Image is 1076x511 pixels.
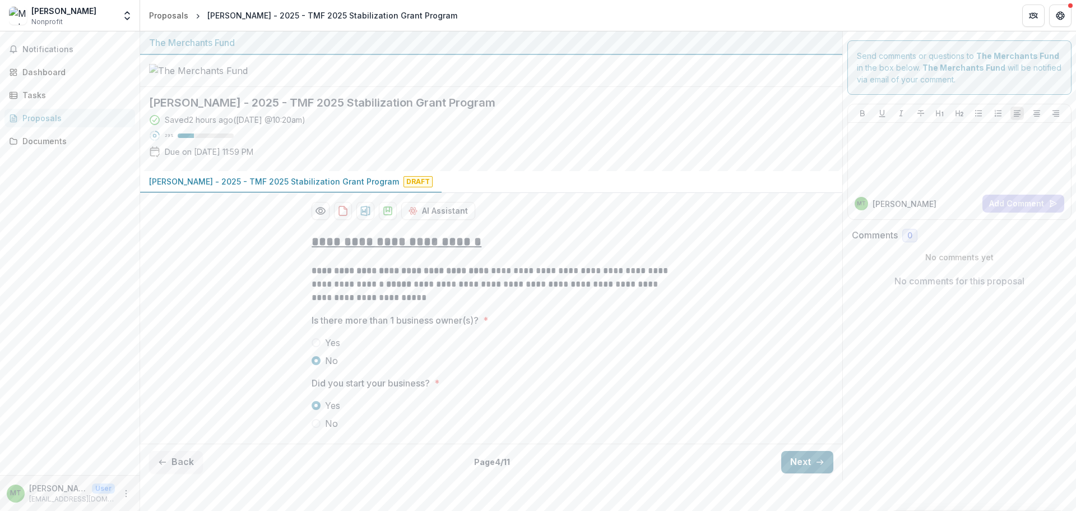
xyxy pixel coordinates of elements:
[325,417,338,430] span: No
[149,64,261,77] img: The Merchants Fund
[953,107,966,120] button: Heading 2
[10,490,21,497] div: Marlene Thomas
[149,10,188,21] div: Proposals
[29,482,87,494] p: [PERSON_NAME]
[852,251,1068,263] p: No comments yet
[22,112,126,124] div: Proposals
[22,135,126,147] div: Documents
[29,494,115,504] p: [EMAIL_ADDRESS][DOMAIN_NAME]
[31,5,96,17] div: [PERSON_NAME]
[119,487,133,500] button: More
[379,202,397,220] button: download-proposal
[982,195,1064,213] button: Add Comment
[976,51,1059,61] strong: The Merchants Fund
[4,109,135,127] a: Proposals
[9,7,27,25] img: Marlene Thomas
[119,4,135,27] button: Open entity switcher
[894,107,908,120] button: Italicize
[312,314,479,327] p: Is there more than 1 business owner(s)?
[149,176,399,187] p: [PERSON_NAME] - 2025 - TMF 2025 Stabilization Grant Program
[1049,4,1072,27] button: Get Help
[207,10,457,21] div: [PERSON_NAME] - 2025 - TMF 2025 Stabilization Grant Program
[325,399,340,412] span: Yes
[165,114,305,126] div: Saved 2 hours ago ( [DATE] @ 10:20am )
[933,107,947,120] button: Heading 1
[31,17,63,27] span: Nonprofit
[92,484,115,494] p: User
[403,176,433,187] span: Draft
[781,451,833,473] button: Next
[149,36,833,49] div: The Merchants Fund
[474,456,510,468] p: Page 4 / 11
[165,146,253,158] p: Due on [DATE] 11:59 PM
[873,198,936,210] p: [PERSON_NAME]
[22,89,126,101] div: Tasks
[894,274,1024,288] p: No comments for this proposal
[325,336,340,349] span: Yes
[4,40,135,58] button: Notifications
[1030,107,1043,120] button: Align Center
[149,451,203,473] button: Back
[922,63,1005,72] strong: The Merchants Fund
[852,230,898,241] h2: Comments
[312,376,430,390] p: Did you start your business?
[847,40,1072,95] div: Send comments or questions to in the box below. will be notified via email of your comment.
[856,107,869,120] button: Bold
[165,132,173,140] p: 29 %
[4,132,135,150] a: Documents
[325,354,338,367] span: No
[312,202,330,220] button: Preview 29b6b716-eeeb-4762-a5e3-9c396e42b7e2-0.pdf
[149,96,815,109] h2: [PERSON_NAME] - 2025 - TMF 2025 Stabilization Grant Program
[1022,4,1045,27] button: Partners
[356,202,374,220] button: download-proposal
[914,107,927,120] button: Strike
[145,7,462,24] nav: breadcrumb
[22,45,131,54] span: Notifications
[4,86,135,104] a: Tasks
[145,7,193,24] a: Proposals
[857,201,866,206] div: Marlene Thomas
[972,107,985,120] button: Bullet List
[991,107,1005,120] button: Ordered List
[875,107,889,120] button: Underline
[1049,107,1063,120] button: Align Right
[1010,107,1024,120] button: Align Left
[334,202,352,220] button: download-proposal
[4,63,135,81] a: Dashboard
[907,231,912,241] span: 0
[401,202,475,220] button: AI Assistant
[22,66,126,78] div: Dashboard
